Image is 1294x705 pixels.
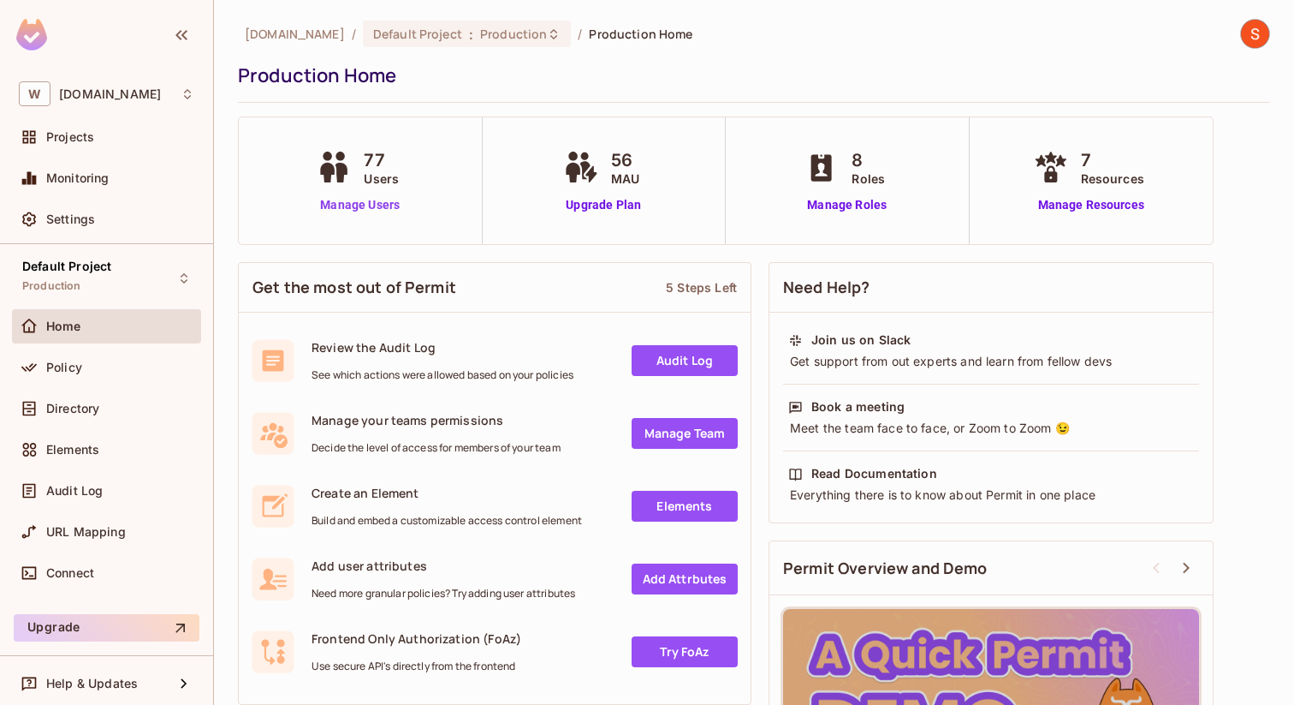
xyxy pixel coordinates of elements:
span: Users [364,170,399,188]
span: Monitoring [46,171,110,185]
span: Projects [46,130,94,144]
a: Manage Users [312,196,407,214]
span: Elements [46,443,99,457]
span: Resources [1081,170,1144,188]
span: Policy [46,361,82,374]
span: 77 [364,147,399,173]
span: Build and embed a customizable access control element [312,514,582,528]
a: Manage Resources [1030,196,1153,214]
span: Default Project [22,260,111,273]
span: 7 [1081,147,1144,173]
a: Elements [632,491,738,522]
li: / [352,26,356,42]
span: Audit Log [46,484,103,498]
a: Add Attrbutes [632,564,738,594]
span: Need more granular policies? Try adding user attributes [312,587,575,600]
span: Production [480,26,547,42]
span: URL Mapping [46,525,126,539]
span: Review the Audit Log [312,339,573,355]
span: Create an Element [312,485,582,501]
span: Get the most out of Permit [252,277,456,298]
span: Settings [46,212,95,226]
span: 8 [852,147,885,173]
span: Default Project [373,26,462,42]
span: W [19,81,50,106]
div: 5 Steps Left [666,279,737,296]
span: Workspace: withpronto.com [59,87,161,101]
span: Help & Updates [46,677,138,690]
a: Try FoAz [632,636,738,667]
span: Permit Overview and Demo [783,558,988,579]
div: Production Home [238,63,1261,88]
span: : [468,27,474,41]
div: Join us on Slack [811,332,911,349]
span: the active workspace [245,26,345,42]
div: Get support from out experts and learn from fellow devs [788,353,1194,370]
span: Frontend Only Authorization (FoAz) [312,630,521,647]
a: Upgrade Plan [560,196,648,214]
span: Manage your teams permissions [312,412,561,428]
span: Decide the level of access for members of your team [312,441,561,455]
li: / [578,26,582,42]
a: Manage Roles [800,196,893,214]
span: Use secure API's directly from the frontend [312,660,521,673]
button: Upgrade [14,614,199,642]
img: Shubhang Singhal [1241,20,1269,48]
span: Add user attributes [312,558,575,574]
img: SReyMgAAAABJRU5ErkJggg== [16,19,47,51]
span: Production Home [589,26,692,42]
div: Read Documentation [811,465,937,482]
span: Directory [46,402,99,415]
span: Production [22,279,81,293]
span: Connect [46,566,94,580]
span: See which actions were allowed based on your policies [312,368,573,382]
a: Audit Log [632,345,738,376]
div: Book a meeting [811,398,905,415]
span: Roles [852,170,885,188]
span: Home [46,320,81,333]
span: MAU [611,170,639,188]
a: Manage Team [632,418,738,449]
span: Need Help? [783,277,870,298]
span: 56 [611,147,639,173]
div: Everything there is to know about Permit in one place [788,487,1194,504]
div: Meet the team face to face, or Zoom to Zoom 😉 [788,420,1194,437]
